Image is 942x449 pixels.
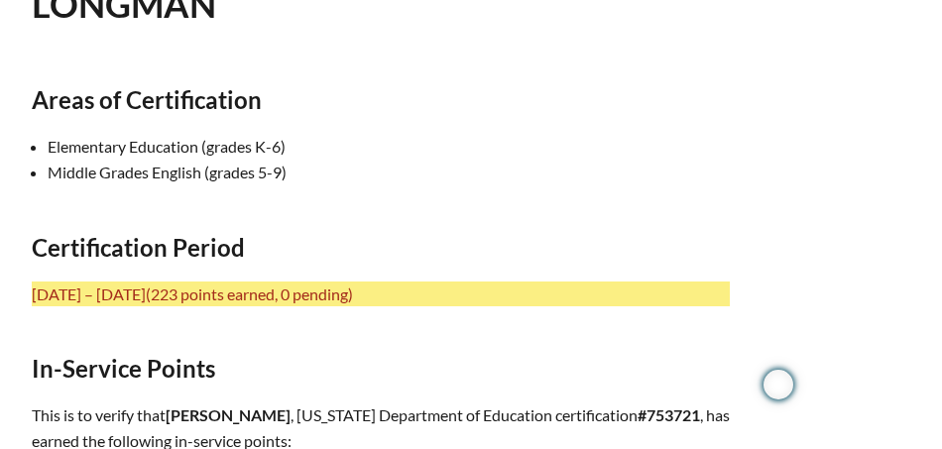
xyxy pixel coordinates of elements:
[146,284,353,303] span: (223 points earned, 0 pending)
[638,405,700,424] b: #753721
[48,134,746,160] li: Elementary Education (grades K-6)
[32,354,730,383] h2: In-Service Points
[48,160,746,185] li: Middle Grades English (grades 5-9)
[166,405,291,424] span: [PERSON_NAME]
[32,281,730,307] p: [DATE] – [DATE]
[32,85,730,114] h2: Areas of Certification
[32,233,730,262] h2: Certification Period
